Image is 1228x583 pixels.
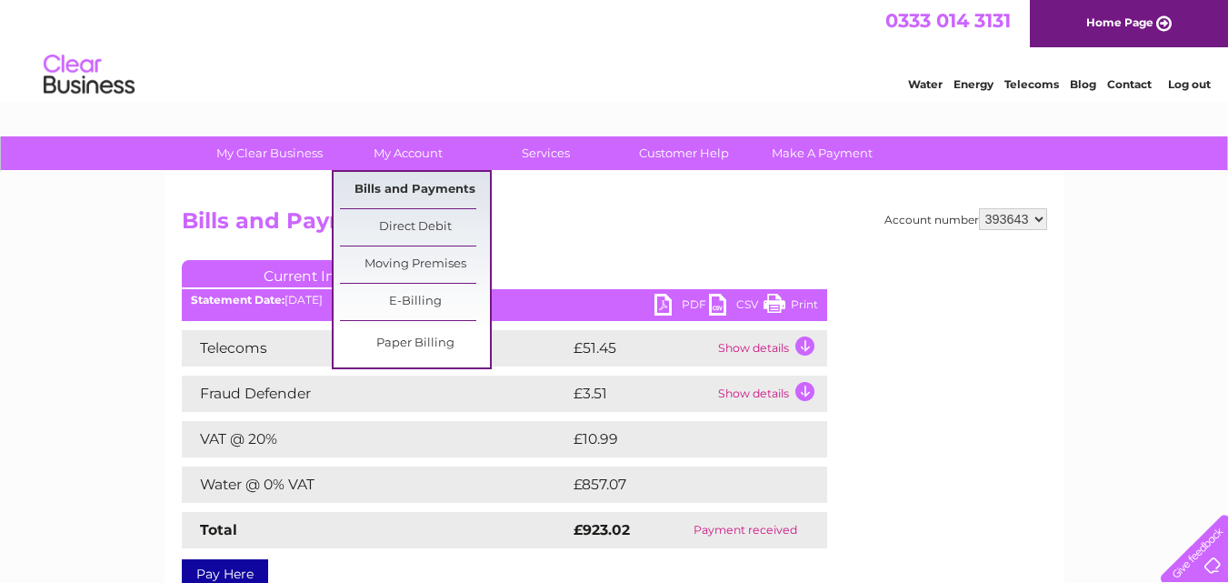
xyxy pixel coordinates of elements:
div: Account number [884,208,1047,230]
a: E-Billing [340,284,490,320]
strong: £923.02 [574,521,630,538]
td: Fraud Defender [182,376,569,412]
a: Customer Help [609,136,759,170]
a: Services [471,136,621,170]
a: Water [908,77,943,91]
a: Telecoms [1004,77,1059,91]
td: VAT @ 20% [182,421,569,457]
a: My Account [333,136,483,170]
a: Print [764,294,818,320]
td: Show details [714,376,827,412]
strong: Total [200,521,237,538]
a: My Clear Business [195,136,344,170]
td: £857.07 [569,467,794,503]
a: Direct Debit [340,209,490,246]
td: £10.99 [569,421,790,457]
a: Blog [1070,77,1096,91]
td: Water @ 0% VAT [182,467,569,503]
a: Paper Billing [340,326,490,362]
b: Statement Date: [191,293,285,307]
div: Clear Business is a trading name of Verastar Limited (registered in [GEOGRAPHIC_DATA] No. 3667643... [185,10,1044,88]
td: £3.51 [569,376,714,412]
a: CSV [709,294,764,320]
h2: Bills and Payments [182,208,1047,243]
a: Bills and Payments [340,172,490,208]
a: Make A Payment [747,136,897,170]
td: Telecoms [182,330,569,367]
a: Energy [953,77,993,91]
a: Log out [1168,77,1211,91]
a: Moving Premises [340,246,490,283]
a: 0333 014 3131 [885,9,1011,32]
td: Show details [714,330,827,367]
div: [DATE] [182,294,827,307]
a: Contact [1107,77,1152,91]
td: £51.45 [569,330,714,367]
a: PDF [654,294,709,320]
img: logo.png [43,47,135,103]
td: Payment received [664,512,827,548]
a: Current Invoice [182,260,454,287]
